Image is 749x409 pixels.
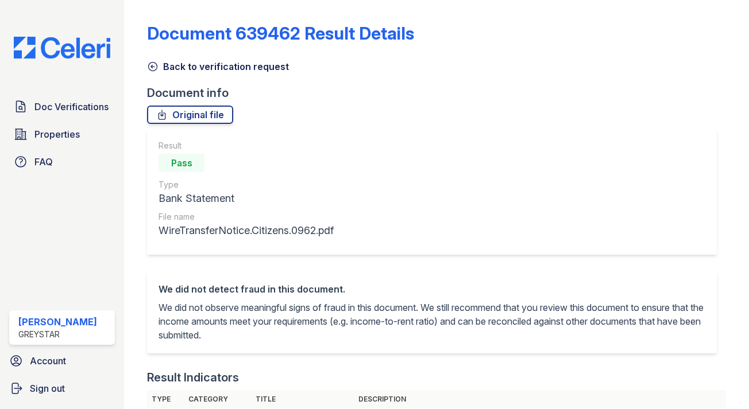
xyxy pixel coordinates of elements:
[159,282,705,296] div: We did not detect fraud in this document.
[5,349,119,372] a: Account
[147,23,414,44] a: Document 639462 Result Details
[18,329,97,340] div: Greystar
[159,301,705,342] p: We did not observe meaningful signs of fraud in this document. We still recommend that you review...
[147,60,289,73] a: Back to verification request
[184,390,251,408] th: Category
[9,95,115,118] a: Doc Verifications
[159,179,334,190] div: Type
[34,127,80,141] span: Properties
[159,211,334,223] div: File name
[147,369,239,385] div: Result Indicators
[354,390,726,408] th: Description
[30,381,65,395] span: Sign out
[18,315,97,329] div: [PERSON_NAME]
[251,390,354,408] th: Title
[147,85,726,101] div: Document info
[159,190,334,207] div: Bank Statement
[159,140,334,151] div: Result
[159,154,204,172] div: Pass
[159,223,334,239] div: WireTransferNotice.Citizens.0962.pdf
[30,354,66,368] span: Account
[147,106,233,124] a: Original file
[34,100,109,114] span: Doc Verifications
[34,155,53,169] span: FAQ
[5,377,119,400] a: Sign out
[9,123,115,146] a: Properties
[147,390,184,408] th: Type
[5,37,119,59] img: CE_Logo_Blue-a8612792a0a2168367f1c8372b55b34899dd931a85d93a1a3d3e32e68fde9ad4.png
[9,150,115,173] a: FAQ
